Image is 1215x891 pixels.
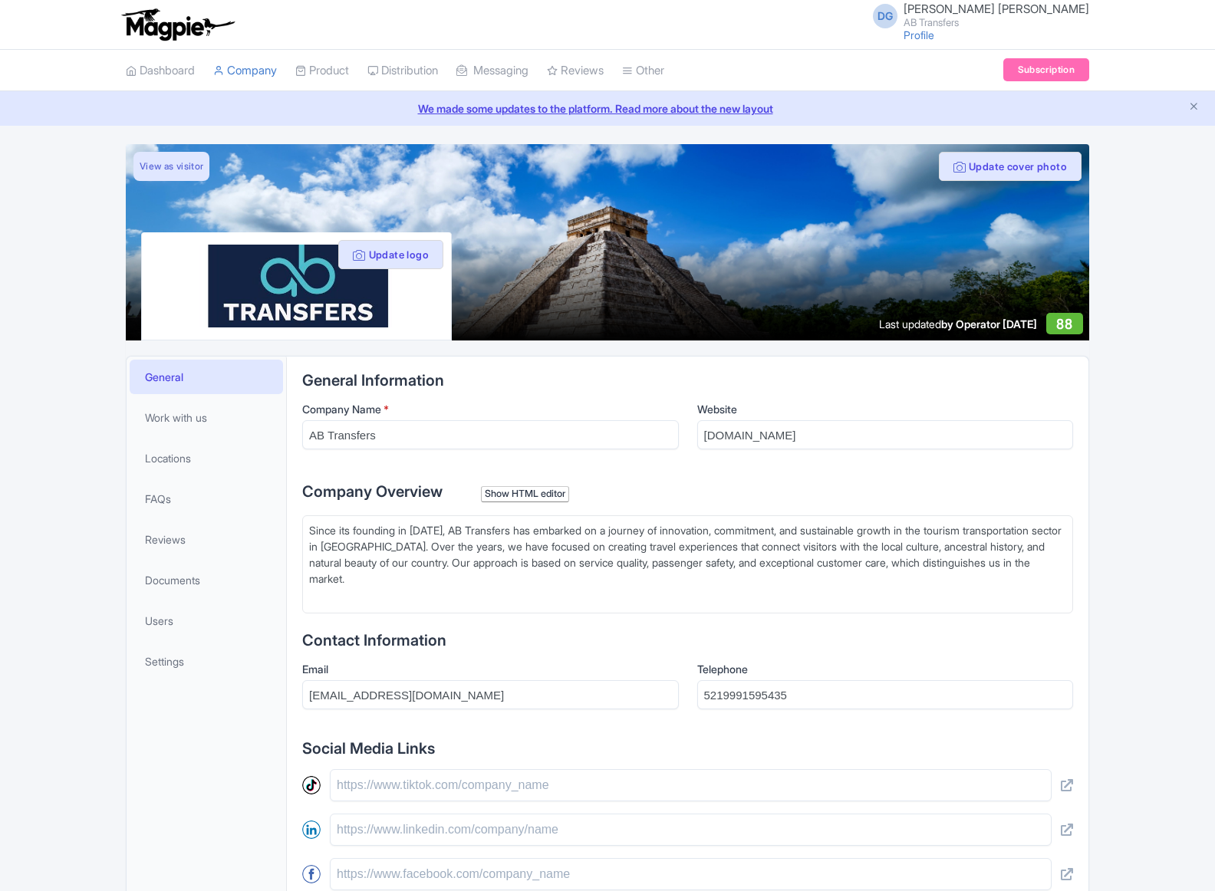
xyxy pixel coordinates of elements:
div: Last updated [879,316,1037,332]
a: Reviews [130,522,283,557]
h2: General Information [302,372,1073,389]
img: tiktok-round-01-ca200c7ba8d03f2cade56905edf8567d.svg [302,776,321,794]
span: Telephone [697,662,748,676]
a: Product [295,50,349,92]
div: Since its founding in [DATE], AB Transfers has embarked on a journey of innovation, commitment, a... [309,522,1066,603]
a: Settings [130,644,283,679]
span: Locations [145,450,191,466]
a: Documents [130,563,283,597]
button: Update cover photo [939,152,1082,181]
small: AB Transfers [904,18,1089,28]
span: General [145,369,183,385]
a: Other [622,50,664,92]
span: Reviews [145,531,186,547]
span: Users [145,613,173,629]
h2: Social Media Links [302,740,1073,757]
span: Settings [145,653,184,669]
a: Users [130,603,283,638]
a: View as visitor [133,152,209,181]
a: Locations [130,441,283,475]
a: Distribution [367,50,438,92]
span: FAQs [145,491,171,507]
a: General [130,360,283,394]
span: by Operator [DATE] [941,317,1037,330]
a: Company [213,50,277,92]
a: Dashboard [126,50,195,92]
input: https://www.facebook.com/company_name [330,858,1052,890]
span: 88 [1056,316,1072,332]
div: Show HTML editor [481,486,569,502]
span: Email [302,662,328,676]
a: Profile [904,28,934,41]
a: Reviews [547,50,604,92]
span: Website [697,403,737,416]
img: linkedin-round-01-4bc9326eb20f8e88ec4be7e8773b84b7.svg [302,820,321,839]
a: DG [PERSON_NAME] [PERSON_NAME] AB Transfers [864,3,1089,28]
button: Update logo [338,240,443,269]
span: Documents [145,572,200,588]
img: lva3uyrt0c0abk9z641f.jpg [173,245,420,327]
img: logo-ab69f6fb50320c5b225c76a69d11143b.png [118,8,237,41]
input: https://www.tiktok.com/company_name [330,769,1052,801]
span: [PERSON_NAME] [PERSON_NAME] [904,2,1089,16]
span: Work with us [145,409,207,426]
input: https://www.linkedin.com/company/name [330,814,1052,846]
a: Work with us [130,400,283,435]
h2: Contact Information [302,632,1073,649]
a: Subscription [1003,58,1089,81]
span: Company Overview [302,482,443,501]
img: facebook-round-01-50ddc191f871d4ecdbe8252d2011563a.svg [302,865,321,883]
a: Messaging [456,50,528,92]
button: Close announcement [1188,99,1200,117]
span: DG [873,4,897,28]
a: FAQs [130,482,283,516]
a: We made some updates to the platform. Read more about the new layout [9,100,1206,117]
span: Company Name [302,403,381,416]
